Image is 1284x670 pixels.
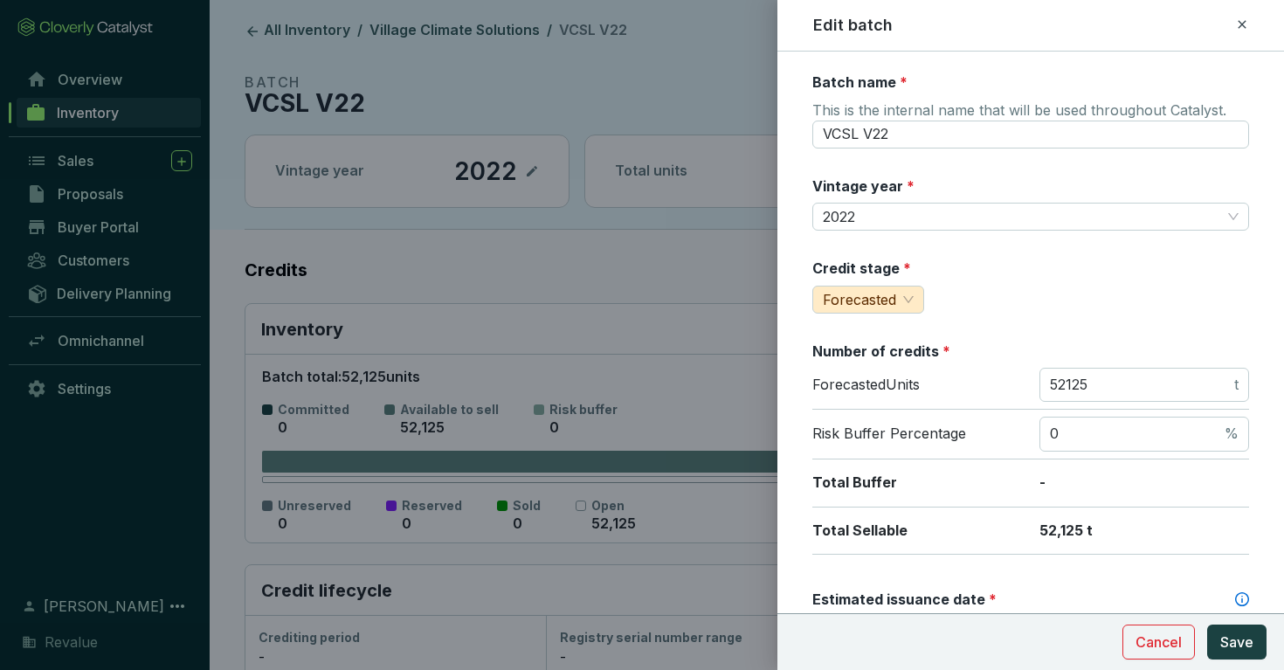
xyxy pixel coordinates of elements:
span: % [1225,425,1239,444]
input: 02336fe9-b0ac-47e6-b9f1-22d69167fb92 [812,121,1249,149]
button: Cancel [1122,625,1195,660]
span: Save [1220,632,1253,653]
p: Total Sellable [812,521,1022,541]
button: Save [1207,625,1267,660]
p: 52,125 t [1039,521,1249,541]
span: Forecasted [823,291,896,308]
label: Number of credits [812,342,950,361]
span: This is the internal name that will be used throughout Catalyst. [812,101,1226,122]
label: Vintage year [812,176,915,196]
p: Forecasted Units [812,376,1022,395]
span: t [1234,376,1239,395]
p: Risk Buffer Percentage [812,425,1022,444]
label: Estimated issuance date [812,590,997,609]
span: 2022 [823,204,1239,230]
label: Credit stage [812,259,911,278]
label: Batch name [812,73,908,92]
p: - [1039,473,1249,493]
h2: Edit batch [813,14,893,37]
p: Total Buffer [812,473,1022,493]
span: Cancel [1136,632,1182,653]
